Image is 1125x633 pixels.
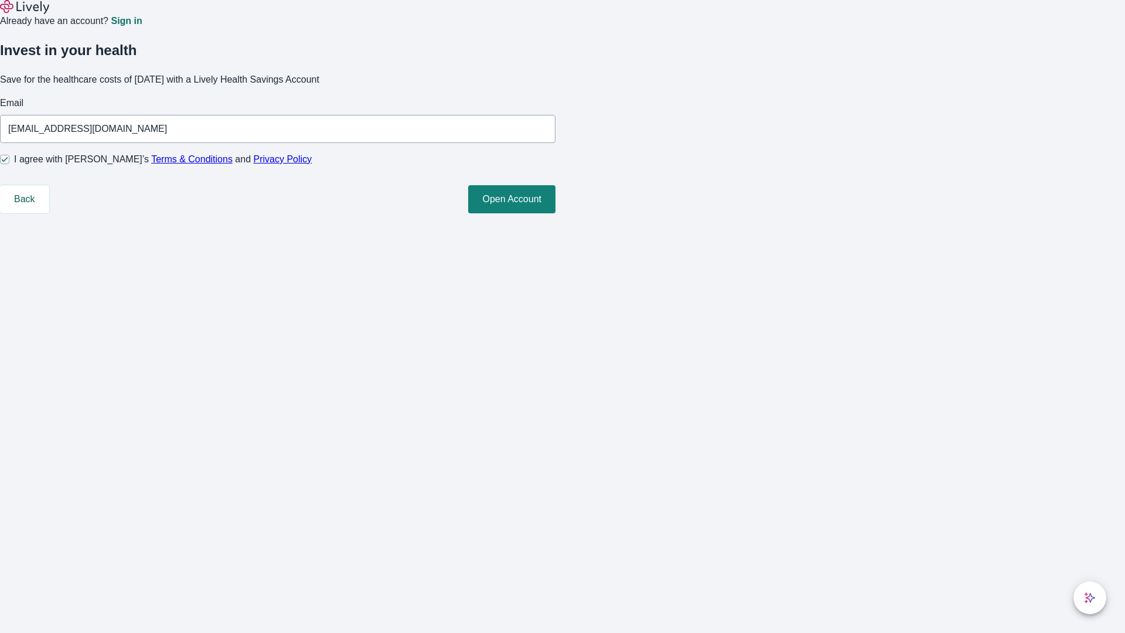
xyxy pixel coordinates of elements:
span: I agree with [PERSON_NAME]’s and [14,152,312,166]
a: Privacy Policy [254,154,312,164]
button: chat [1073,581,1106,614]
svg: Lively AI Assistant [1084,592,1096,604]
a: Sign in [111,16,142,26]
button: Open Account [468,185,555,213]
a: Terms & Conditions [151,154,233,164]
